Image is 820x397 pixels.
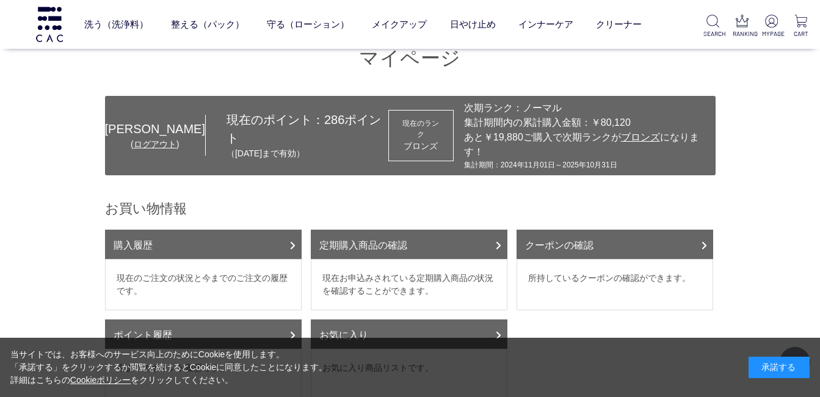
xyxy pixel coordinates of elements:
[227,147,388,160] p: （[DATE]まで有効）
[703,29,722,38] p: SEARCH
[791,29,810,38] p: CART
[311,319,507,349] a: お気に入り
[311,259,507,310] dd: 現在お申込みされている定期購入商品の状況を確認することができます。
[464,115,709,130] div: 集計期間内の累計購入金額：￥80,120
[703,15,722,38] a: SEARCH
[206,111,388,160] div: 現在のポイント： ポイント
[464,159,709,170] div: 集計期間：2024年11月01日～2025年10月31日
[517,259,713,310] dd: 所持しているクーポンの確認ができます。
[105,259,302,310] dd: 現在のご注文の状況と今までのご注文の履歴です。
[517,230,713,259] a: クーポンの確認
[10,348,328,387] div: 当サイトでは、お客様へのサービス向上のためにCookieを使用します。 「承諾する」をクリックするか閲覧を続けるとCookieに同意したことになります。 詳細はこちらの をクリックしてください。
[400,118,442,140] dt: 現在のランク
[791,15,810,38] a: CART
[134,139,176,149] a: ログアウト
[749,357,810,378] div: 承諾する
[733,29,752,38] p: RANKING
[105,138,205,151] div: ( )
[372,8,427,40] a: メイクアップ
[84,8,148,40] a: 洗う（洗浄料）
[105,120,205,138] div: [PERSON_NAME]
[400,140,442,153] div: ブロンズ
[464,101,709,115] div: 次期ランク：ノーマル
[105,319,302,349] a: ポイント履歴
[34,7,65,42] img: logo
[596,8,642,40] a: クリーナー
[105,200,716,217] h2: お買い物情報
[621,132,660,142] span: ブロンズ
[762,29,781,38] p: MYPAGE
[171,8,244,40] a: 整える（パック）
[70,375,131,385] a: Cookieポリシー
[518,8,573,40] a: インナーケア
[311,230,507,259] a: 定期購入商品の確認
[464,130,709,159] div: あと￥19,880ご購入で次期ランクが になります！
[105,230,302,259] a: 購入履歴
[762,15,781,38] a: MYPAGE
[324,113,344,126] span: 286
[733,15,752,38] a: RANKING
[267,8,349,40] a: 守る（ローション）
[450,8,496,40] a: 日やけ止め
